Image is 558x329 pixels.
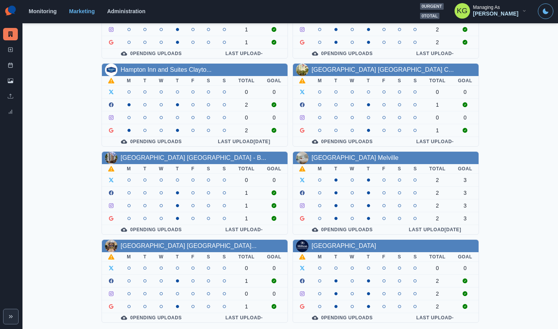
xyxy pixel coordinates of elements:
[207,50,281,57] div: Last Upload -
[238,127,255,133] div: 2
[267,177,281,183] div: 0
[312,76,328,86] th: M
[458,114,472,121] div: 0
[344,76,361,86] th: W
[429,114,446,121] div: 0
[448,3,533,19] button: Managing As[PERSON_NAME]
[429,102,446,108] div: 1
[216,252,232,262] th: S
[429,190,446,196] div: 2
[452,76,479,86] th: Goal
[429,215,446,222] div: 2
[312,66,454,73] a: [GEOGRAPHIC_DATA] [GEOGRAPHIC_DATA] C...
[398,227,472,233] div: Last Upload [DATE]
[392,76,408,86] th: S
[261,76,288,86] th: Goal
[137,76,153,86] th: T
[458,177,472,183] div: 3
[473,10,518,17] div: [PERSON_NAME]
[429,26,446,33] div: 2
[201,252,217,262] th: S
[207,315,281,321] div: Last Upload -
[105,64,117,76] img: 259379747268442
[457,2,468,20] div: Katrina Gallardo
[3,43,18,56] a: New Post
[207,227,281,233] div: Last Upload -
[69,8,95,14] a: Marketing
[185,252,201,262] th: F
[296,152,308,164] img: 195038120523146
[238,39,255,45] div: 1
[267,89,281,95] div: 0
[296,240,308,252] img: 288671128295
[429,177,446,183] div: 2
[429,278,446,284] div: 2
[312,242,376,249] a: [GEOGRAPHIC_DATA]
[29,8,57,14] a: Monitoring
[137,164,153,174] th: T
[407,76,423,86] th: S
[473,5,500,10] div: Managing As
[312,164,328,174] th: M
[185,164,201,174] th: F
[121,252,137,262] th: M
[107,8,145,14] a: Administration
[238,203,255,209] div: 1
[3,28,18,40] a: Marketing Summary
[299,50,386,57] div: 0 Pending Uploads
[238,190,255,196] div: 1
[238,89,255,95] div: 0
[108,315,195,321] div: 0 Pending Uploads
[392,252,408,262] th: S
[105,240,117,252] img: 116576721750106
[121,242,257,249] a: [GEOGRAPHIC_DATA] [GEOGRAPHIC_DATA]...
[261,164,288,174] th: Goal
[429,291,446,297] div: 2
[407,252,423,262] th: S
[361,76,376,86] th: T
[185,76,201,86] th: F
[538,3,553,19] button: Toggle Mode
[238,303,255,310] div: 1
[429,39,446,45] div: 2
[108,227,195,233] div: 0 Pending Uploads
[420,13,439,19] span: 0 total
[238,265,255,271] div: 0
[423,76,452,86] th: Total
[232,164,261,174] th: Total
[296,64,308,76] img: 160425870645299
[121,66,212,73] a: Hampton Inn and Suites Clayto...
[238,291,255,297] div: 0
[458,203,472,209] div: 3
[207,139,281,145] div: Last Upload [DATE]
[299,315,386,321] div: 0 Pending Uploads
[361,164,376,174] th: T
[452,252,479,262] th: Goal
[392,164,408,174] th: S
[153,76,170,86] th: W
[458,215,472,222] div: 3
[376,76,392,86] th: F
[398,50,472,57] div: Last Upload -
[312,252,328,262] th: M
[361,252,376,262] th: T
[153,252,170,262] th: W
[216,76,232,86] th: S
[3,90,18,102] a: Uploads
[232,252,261,262] th: Total
[376,252,392,262] th: F
[105,152,117,164] img: 2113992745557985
[267,114,281,121] div: 0
[299,139,386,145] div: 0 Pending Uploads
[238,102,255,108] div: 2
[201,164,217,174] th: S
[344,252,361,262] th: W
[238,177,255,183] div: 0
[201,76,217,86] th: S
[267,265,281,271] div: 0
[299,227,386,233] div: 0 Pending Uploads
[137,252,153,262] th: T
[121,154,266,161] a: [GEOGRAPHIC_DATA] [GEOGRAPHIC_DATA] - B...
[376,164,392,174] th: F
[328,76,344,86] th: T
